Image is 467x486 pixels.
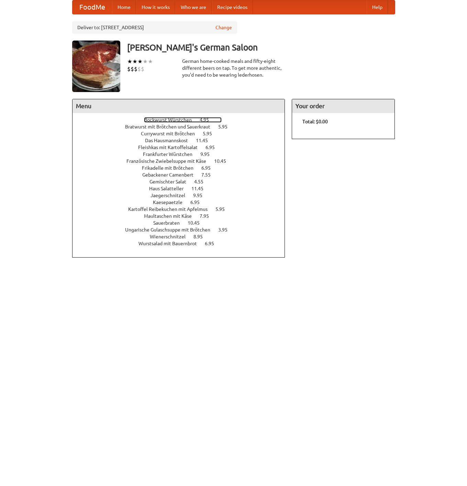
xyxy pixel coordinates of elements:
a: Französische Zwiebelsuppe mit Käse 10.45 [126,158,239,164]
a: Frikadelle mit Brötchen 6.95 [142,165,223,171]
h4: Your order [292,99,394,113]
a: Home [112,0,136,14]
span: 9.95 [193,193,209,198]
span: 11.45 [196,138,215,143]
a: Frankfurter Würstchen 9.95 [143,151,222,157]
a: Das Hausmannskost 11.45 [145,138,221,143]
a: Currywurst mit Brötchen 5.95 [141,131,225,136]
li: ★ [137,58,143,65]
span: 7.95 [200,213,216,219]
a: Gebackener Camenbert 7.55 [142,172,223,178]
a: Maultaschen mit Käse 7.95 [144,213,222,219]
a: Kaesepaetzle 6.95 [153,200,212,205]
span: Sauerbraten [153,220,187,226]
span: 8.95 [193,234,210,239]
span: Bratwurst mit Brötchen und Sauerkraut [125,124,217,129]
span: 6.95 [205,145,222,150]
span: 6.95 [190,200,207,205]
a: Bockwurst Würstchen 4.95 [144,117,222,123]
span: Ungarische Gulaschsuppe mit Brötchen [125,227,217,233]
a: Haus Salatteller 11.45 [149,186,216,191]
span: Frikadelle mit Brötchen [142,165,200,171]
a: Wurstsalad mit Bauernbrot 6.95 [138,241,227,246]
a: FoodMe [73,0,112,14]
span: 9.95 [200,151,216,157]
li: ★ [132,58,137,65]
span: Gebackener Camenbert [142,172,200,178]
span: 7.55 [201,172,218,178]
span: 4.95 [200,117,216,123]
span: 10.45 [214,158,233,164]
span: 3.95 [218,227,234,233]
span: Wienerschnitzel [150,234,192,239]
span: Wurstsalad mit Bauernbrot [138,241,204,246]
span: Fleishkas mit Kartoffelsalat [138,145,204,150]
li: ★ [148,58,153,65]
span: Kaesepaetzle [153,200,189,205]
li: $ [141,65,144,73]
div: German home-cooked meals and fifty-eight different beers on tap. To get more authentic, you'd nee... [182,58,285,78]
span: Französische Zwiebelsuppe mit Käse [126,158,213,164]
span: Gemischter Salat [149,179,193,184]
li: $ [134,65,137,73]
a: Change [215,24,232,31]
li: ★ [127,58,132,65]
span: 4.55 [194,179,210,184]
div: Deliver to: [STREET_ADDRESS] [72,21,237,34]
a: Wienerschnitzel 8.95 [150,234,215,239]
a: Kartoffel Reibekuchen mit Apfelmus 5.95 [128,206,237,212]
a: Ungarische Gulaschsuppe mit Brötchen 3.95 [125,227,240,233]
a: How it works [136,0,175,14]
a: Jaegerschnitzel 9.95 [151,193,215,198]
li: ★ [143,58,148,65]
a: Bratwurst mit Brötchen und Sauerkraut 5.95 [125,124,240,129]
li: $ [137,65,141,73]
span: 10.45 [188,220,207,226]
span: Currywurst mit Brötchen [141,131,202,136]
span: Kartoffel Reibekuchen mit Apfelmus [128,206,214,212]
span: 5.95 [218,124,234,129]
span: Haus Salatteller [149,186,190,191]
span: Das Hausmannskost [145,138,195,143]
a: Who we are [175,0,212,14]
li: $ [127,65,131,73]
span: 6.95 [201,165,218,171]
a: Sauerbraten 10.45 [153,220,212,226]
span: Bockwurst Würstchen [144,117,199,123]
span: 11.45 [191,186,210,191]
a: Help [367,0,388,14]
a: Fleishkas mit Kartoffelsalat 6.95 [138,145,227,150]
img: angular.jpg [72,41,120,92]
h4: Menu [73,99,285,113]
span: 5.95 [215,206,232,212]
span: Jaegerschnitzel [151,193,192,198]
span: Maultaschen mit Käse [144,213,199,219]
span: Frankfurter Würstchen [143,151,199,157]
a: Recipe videos [212,0,253,14]
span: 5.95 [203,131,219,136]
b: Total: $0.00 [302,119,328,124]
a: Gemischter Salat 4.55 [149,179,216,184]
h3: [PERSON_NAME]'s German Saloon [127,41,395,54]
li: $ [131,65,134,73]
span: 6.95 [205,241,221,246]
